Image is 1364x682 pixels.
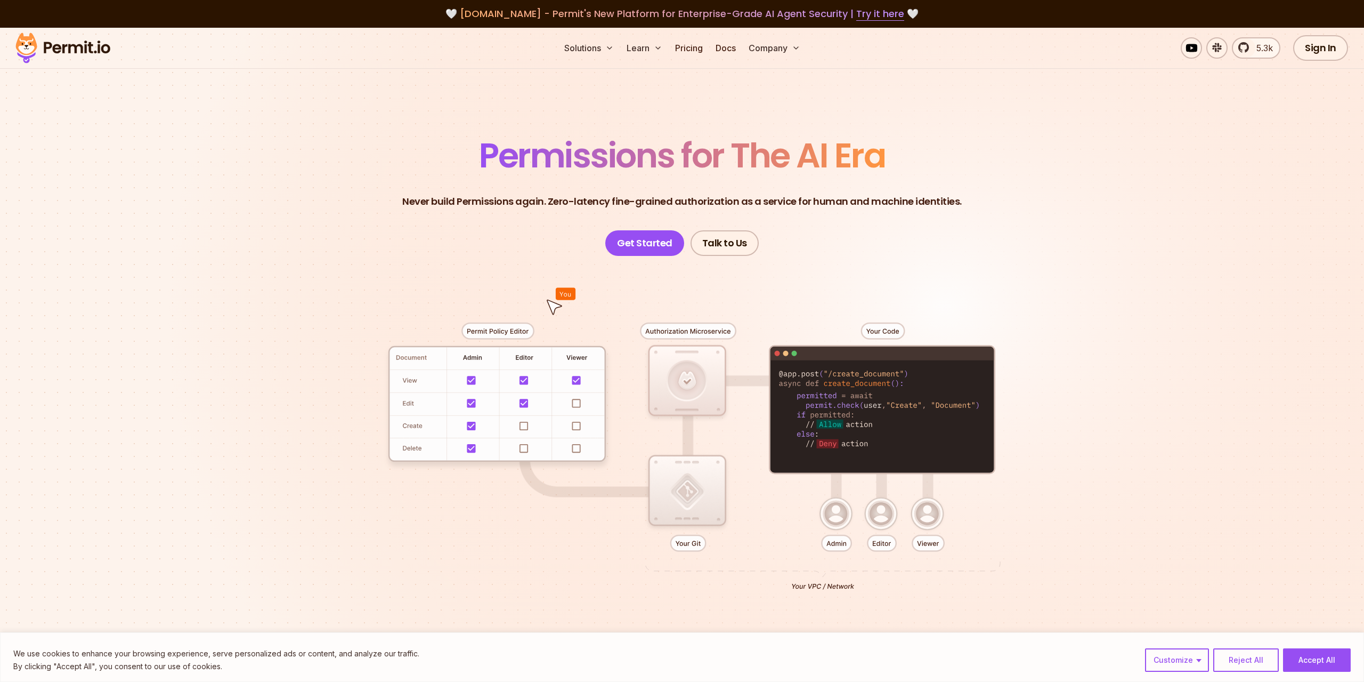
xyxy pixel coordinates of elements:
button: Company [744,37,805,59]
span: 5.3k [1250,42,1273,54]
a: Docs [711,37,740,59]
p: Never build Permissions again. Zero-latency fine-grained authorization as a service for human and... [402,194,962,209]
a: Pricing [671,37,707,59]
button: Reject All [1213,648,1279,672]
a: Talk to Us [691,230,759,256]
a: 5.3k [1232,37,1280,59]
button: Customize [1145,648,1209,672]
a: Try it here [856,7,904,21]
p: By clicking "Accept All", you consent to our use of cookies. [13,660,419,673]
span: Permissions for The AI Era [479,132,885,179]
p: We use cookies to enhance your browsing experience, serve personalized ads or content, and analyz... [13,647,419,660]
a: Sign In [1293,35,1348,61]
button: Learn [622,37,667,59]
button: Accept All [1283,648,1351,672]
button: Solutions [560,37,618,59]
span: [DOMAIN_NAME] - Permit's New Platform for Enterprise-Grade AI Agent Security | [460,7,904,20]
a: Get Started [605,230,684,256]
div: 🤍 🤍 [26,6,1338,21]
img: Permit logo [11,30,115,66]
